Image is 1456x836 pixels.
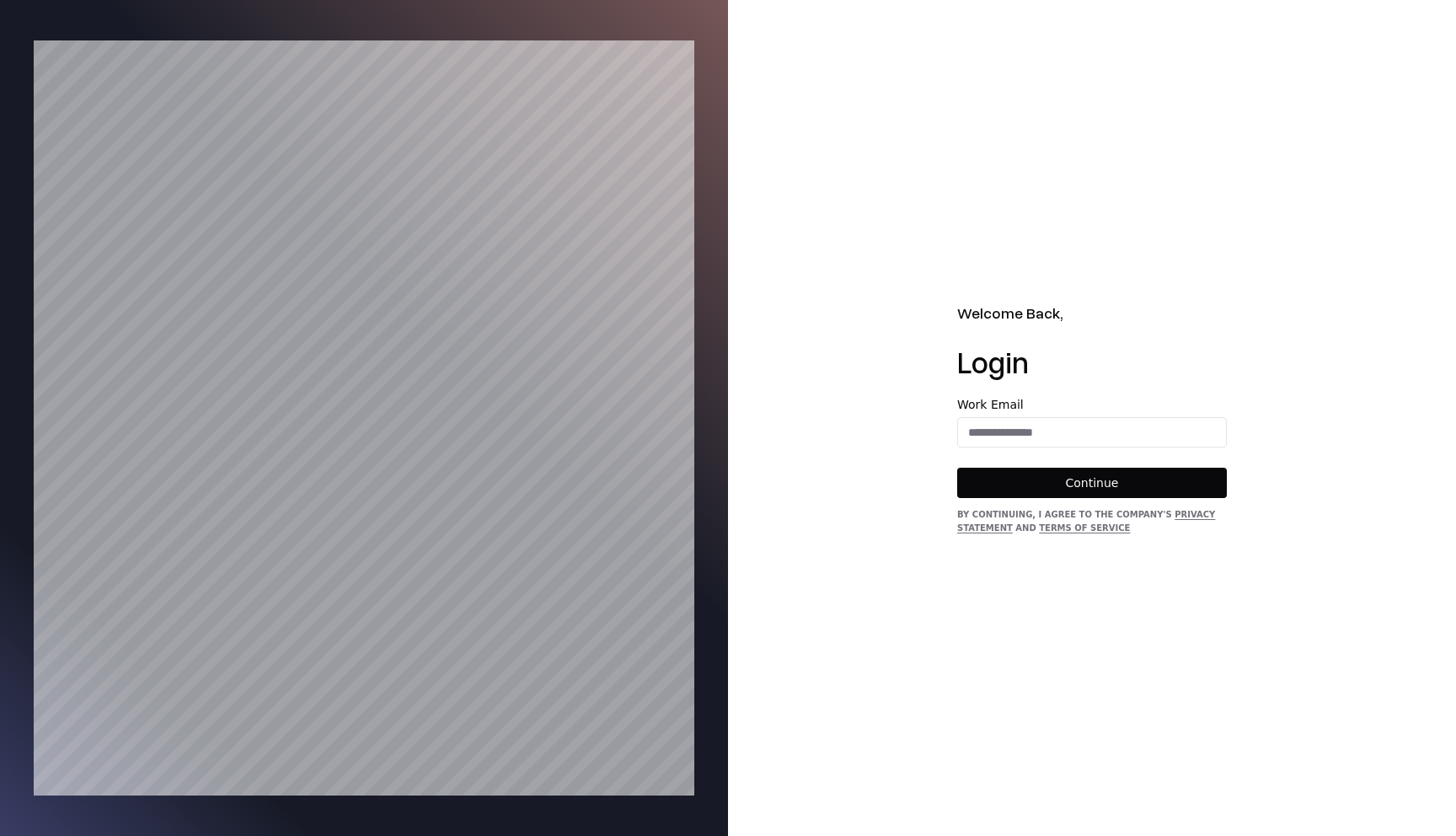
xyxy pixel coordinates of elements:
[957,468,1227,498] button: Continue
[957,508,1227,535] div: By continuing, I agree to the Company's and
[957,345,1227,378] h1: Login
[957,510,1215,533] a: Privacy Statement
[1039,523,1130,533] a: Terms of Service
[957,399,1227,410] label: Work Email
[957,302,1227,324] h2: Welcome Back,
